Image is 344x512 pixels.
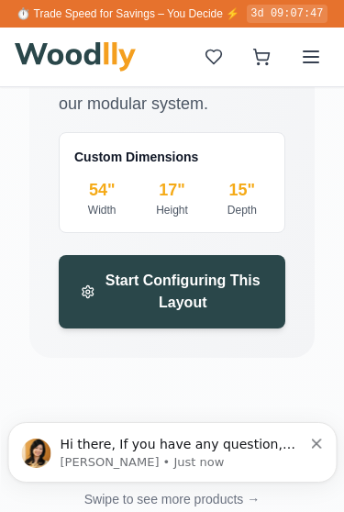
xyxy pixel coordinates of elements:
[74,177,129,203] div: 54 "
[29,29,59,59] button: Toggle price visibility
[21,35,50,64] img: Profile image for Anna
[205,23,267,50] button: 20% off
[247,5,327,23] div: 3d 09:07:47
[144,177,199,203] div: 17 "
[18,297,51,330] button: Show Dimensions
[18,255,51,288] button: Open All Doors and Drawers
[144,203,199,217] div: Height
[311,30,323,45] button: Dismiss notification
[18,213,51,246] button: View Gallery
[60,50,302,67] p: Message from Anna, sent Just now
[17,7,239,20] span: ⏱️ Trade Speed for Savings – You Decide ⚡
[15,42,136,72] img: Woodlly
[59,255,285,328] button: Start Configuring This Layout
[215,177,270,203] div: 15 "
[288,336,317,355] span: 54 "
[19,211,50,248] img: Gallery
[205,54,288,65] button: Pick Your Discount
[60,33,294,66] span: Hi there, If you have any question, we are right here for you. 😊
[215,203,270,217] div: Depth
[7,18,337,79] div: message notification from Anna, Just now. Hi there, If you have any question, we are right here f...
[74,203,129,217] div: Width
[74,148,198,166] span: Custom Dimensions
[33,336,71,355] span: Width
[103,270,263,314] span: Start Configuring This Layout
[33,316,317,332] div: Width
